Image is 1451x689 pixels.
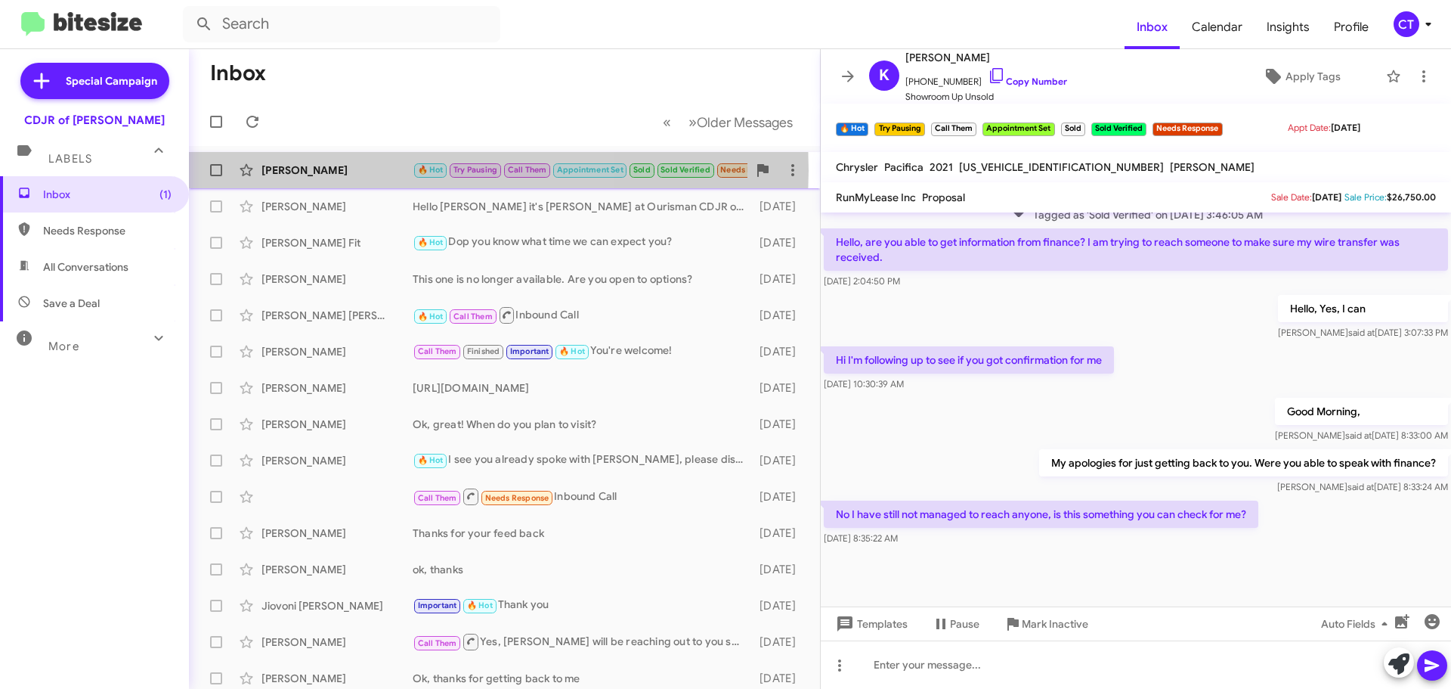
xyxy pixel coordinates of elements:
div: Hello [PERSON_NAME] it's [PERSON_NAME] at Ourisman CDJR of [PERSON_NAME]. Was our staff able to h... [413,199,752,214]
div: No I have still not managed to reach anyone, is this something you can check for me? [413,161,747,178]
div: CT [1394,11,1419,37]
div: [DATE] [752,598,808,613]
span: RunMyLease Inc [836,191,916,204]
div: [DATE] [752,417,808,432]
span: 🔥 Hot [467,601,493,610]
span: 🔥 Hot [418,165,444,175]
button: Next [679,107,802,138]
span: said at [1348,327,1375,338]
span: [PHONE_NUMBER] [905,67,1067,89]
div: [DATE] [752,671,808,686]
small: Sold [1061,123,1085,136]
span: « [663,113,671,132]
div: [PERSON_NAME] [261,344,413,359]
span: 2021 [930,160,953,174]
p: Hello, Yes, I can [1278,295,1448,322]
span: Important [510,346,549,356]
span: Pacifica [884,160,924,174]
span: [PERSON_NAME] [DATE] 3:07:33 PM [1278,327,1448,338]
span: 🔥 Hot [418,237,444,247]
span: Auto Fields [1321,610,1394,638]
div: [PERSON_NAME] [PERSON_NAME] [261,308,413,323]
small: Sold Verified [1091,123,1146,136]
span: K [879,64,889,88]
a: Copy Number [988,76,1067,87]
span: Needs Response [720,165,784,175]
div: ok, thanks [413,562,752,577]
span: Try Pausing [453,165,497,175]
div: Dop you know what time we can expect you? [413,234,752,251]
div: [DATE] [752,344,808,359]
small: 🔥 Hot [836,123,868,136]
div: Jiovoni [PERSON_NAME] [261,598,413,613]
div: [PERSON_NAME] [261,671,413,686]
span: More [48,340,79,353]
span: Call Them [418,346,457,356]
span: [DATE] 10:30:39 AM [824,378,904,390]
span: All Conversations [43,259,128,275]
span: Sale Price: [1344,191,1387,203]
span: 🔥 Hot [418,312,444,321]
button: Previous [654,107,680,138]
div: Yes, [PERSON_NAME] will be reaching out to you soon. [413,632,752,651]
p: Hi I'm following up to see if you got confirmation for me [824,346,1114,374]
span: Call Them [508,165,547,175]
span: [PERSON_NAME] [DATE] 8:33:00 AM [1275,430,1448,441]
div: [PERSON_NAME] [261,380,413,396]
button: Pause [920,610,992,638]
a: Inbox [1125,5,1180,49]
span: Sold [633,165,651,175]
span: [DATE] 8:35:22 AM [824,532,898,544]
a: Profile [1322,5,1381,49]
div: [PERSON_NAME] [261,272,413,287]
input: Search [183,6,500,42]
span: Sold Verified [661,165,710,175]
p: Good Morning, [1275,398,1448,425]
small: Needs Response [1152,123,1222,136]
button: Auto Fields [1309,610,1406,638]
div: [DATE] [752,526,808,541]
span: Call Them [418,638,457,648]
button: CT [1381,11,1434,37]
button: Mark Inactive [992,610,1100,638]
span: [PERSON_NAME] [DATE] 8:33:24 AM [1277,481,1448,492]
span: 🔥 Hot [418,455,444,465]
div: [DATE] [752,489,808,504]
span: Pause [950,610,979,638]
div: [PERSON_NAME] [261,417,413,432]
button: Templates [821,610,920,638]
small: Call Them [931,123,976,136]
span: Labels [48,152,92,166]
div: [PERSON_NAME] [261,453,413,468]
span: said at [1347,481,1374,492]
span: Inbox [43,187,172,202]
span: Call Them [453,312,493,321]
span: Finished [467,346,500,356]
span: Special Campaign [66,73,157,88]
span: Mark Inactive [1022,610,1088,638]
div: [DATE] [752,272,808,287]
span: Older Messages [697,114,793,131]
div: Ok, great! When do you plan to visit? [413,417,752,432]
a: Calendar [1180,5,1255,49]
span: Needs Response [485,493,549,503]
div: [DATE] [752,635,808,650]
div: This one is no longer available. Are you open to options? [413,272,752,287]
div: Thanks for your feed back [413,526,752,541]
div: [DATE] [752,562,808,577]
div: [PERSON_NAME] [261,635,413,650]
span: [PERSON_NAME] [1170,160,1255,174]
span: Save a Deal [43,296,100,311]
div: I see you already spoke with [PERSON_NAME], please disregard. [413,452,752,469]
span: said at [1345,430,1372,441]
div: You're welcome! [413,343,752,360]
small: Try Pausing [874,123,924,136]
span: Sale Date: [1271,191,1312,203]
button: Apply Tags [1224,63,1378,90]
div: [PERSON_NAME] [261,526,413,541]
span: Proposal [922,191,965,204]
span: Showroom Up Unsold [905,89,1067,104]
span: Appt Date: [1288,122,1331,133]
